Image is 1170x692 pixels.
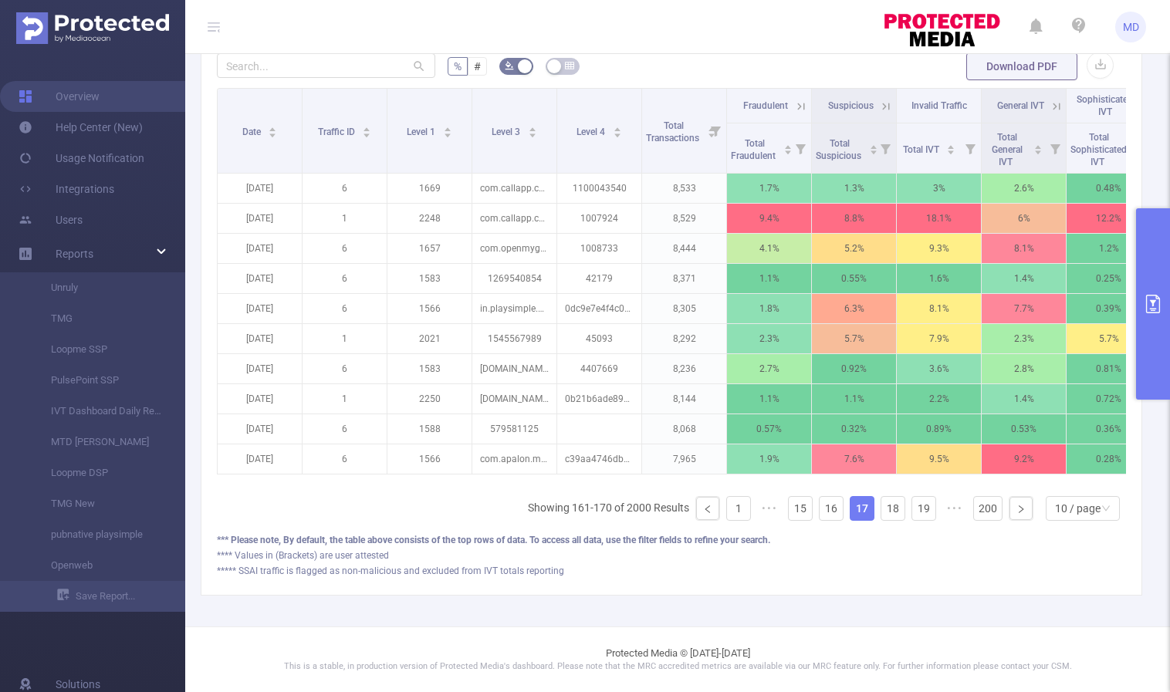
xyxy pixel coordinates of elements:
[557,384,641,414] p: 0b21b6ade8944cdca1395f5d7cc264a5
[363,131,371,136] i: icon: caret-down
[407,127,438,137] span: Level 1
[982,264,1066,293] p: 1.4%
[387,204,472,233] p: 2248
[269,125,277,130] i: icon: caret-up
[850,497,874,520] a: 17
[897,234,981,263] p: 9.3%
[812,234,896,263] p: 5.2%
[1044,123,1066,173] i: Filter menu
[218,204,302,233] p: [DATE]
[218,444,302,474] p: [DATE]
[387,384,472,414] p: 2250
[218,234,302,263] p: [DATE]
[269,131,277,136] i: icon: caret-down
[472,204,556,233] p: com.callapp.contacts
[56,248,93,260] span: Reports
[31,488,167,519] a: TMG New
[705,89,726,173] i: Filter menu
[727,354,811,383] p: 2.7%
[387,324,472,353] p: 2021
[557,354,641,383] p: 4407669
[185,626,1170,692] footer: Protected Media © [DATE]-[DATE]
[472,294,556,323] p: in.playsimple.wordtrip
[850,496,874,521] li: 17
[19,143,144,174] a: Usage Notification
[56,238,93,269] a: Reports
[443,131,451,136] i: icon: caret-down
[303,384,387,414] p: 1
[959,123,981,173] i: Filter menu
[577,127,607,137] span: Level 4
[789,497,812,520] a: 15
[642,384,726,414] p: 8,144
[472,234,556,263] p: com.openmygame.games.android.sudokumaster
[812,174,896,203] p: 1.3%
[942,496,967,521] li: Next 5 Pages
[812,324,896,353] p: 5.7%
[897,174,981,203] p: 3%
[982,324,1066,353] p: 2.3%
[783,148,792,153] i: icon: caret-down
[997,100,1044,111] span: General IVT
[727,264,811,293] p: 1.1%
[820,497,843,520] a: 16
[897,354,981,383] p: 3.6%
[387,444,472,474] p: 1566
[1067,324,1151,353] p: 5.7%
[982,204,1066,233] p: 6%
[217,549,1126,562] div: **** Values in (Brackets) are user attested
[472,324,556,353] p: 1545567989
[642,444,726,474] p: 7,965
[695,496,720,521] li: Previous Page
[783,143,793,152] div: Sort
[828,100,874,111] span: Suspicious
[727,324,811,353] p: 2.3%
[387,174,472,203] p: 1669
[472,354,556,383] p: [DOMAIN_NAME]
[897,414,981,444] p: 0.89%
[218,294,302,323] p: [DATE]
[727,497,750,520] a: 1
[557,294,641,323] p: 0dc9e7e4f4c0458bb2cac581f63d323d
[1055,497,1101,520] div: 10 / page
[642,414,726,444] p: 8,068
[642,204,726,233] p: 8,529
[19,174,114,204] a: Integrations
[1067,264,1151,293] p: 0.25%
[897,324,981,353] p: 7.9%
[812,354,896,383] p: 0.92%
[1123,12,1139,42] span: MD
[31,303,167,334] a: TMG
[642,234,726,263] p: 8,444
[505,61,514,70] i: icon: bg-colors
[472,384,556,414] p: [DOMAIN_NAME]
[757,496,782,521] span: •••
[528,131,536,136] i: icon: caret-down
[19,204,83,235] a: Users
[911,496,936,521] li: 19
[613,125,622,134] div: Sort
[443,125,452,134] div: Sort
[303,174,387,203] p: 6
[557,174,641,203] p: 1100043540
[727,444,811,474] p: 1.9%
[363,125,371,130] i: icon: caret-up
[947,148,955,153] i: icon: caret-down
[897,384,981,414] p: 2.2%
[790,123,811,173] i: Filter menu
[242,127,263,137] span: Date
[218,354,302,383] p: [DATE]
[982,294,1066,323] p: 7.7%
[869,143,877,147] i: icon: caret-up
[726,496,751,521] li: 1
[703,505,712,514] i: icon: left
[472,174,556,203] p: com.callapp.contacts
[303,414,387,444] p: 6
[946,143,955,152] div: Sort
[1033,143,1043,152] div: Sort
[642,174,726,203] p: 8,533
[812,204,896,233] p: 8.8%
[1067,384,1151,414] p: 0.72%
[387,354,472,383] p: 1583
[303,234,387,263] p: 6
